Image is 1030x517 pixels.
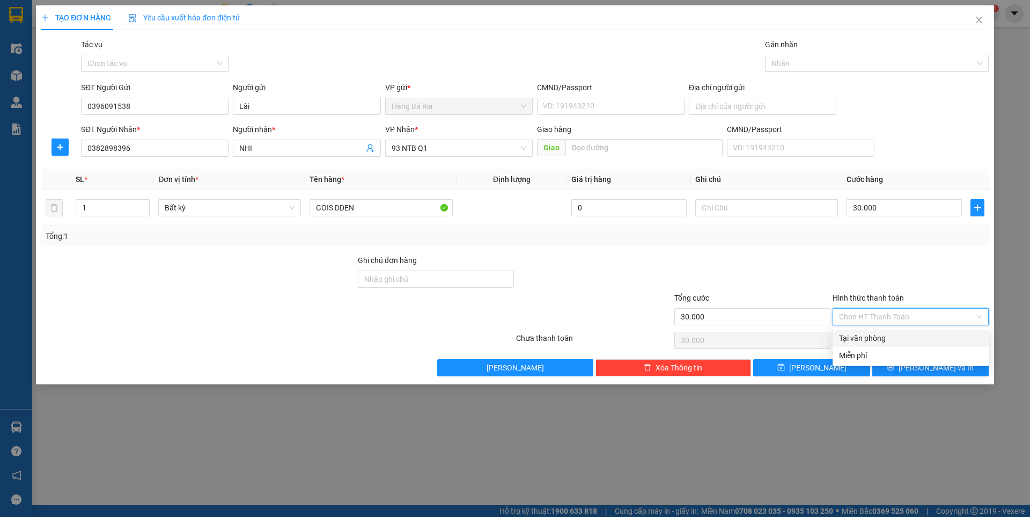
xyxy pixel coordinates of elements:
th: Ghi chú [691,169,842,190]
span: [PERSON_NAME] [487,362,544,374]
span: printer [887,363,894,372]
span: Cước hàng [847,175,883,184]
span: [PERSON_NAME] và In [899,362,974,374]
span: Tổng cước [674,294,709,302]
button: deleteXóa Thông tin [595,359,752,376]
div: Miễn phí [839,349,982,361]
span: SL [76,175,84,184]
img: icon [128,14,137,23]
div: CMND/Passport [727,123,874,135]
input: VD: Bàn, Ghế [310,199,452,216]
input: Ghi chú đơn hàng [358,271,514,288]
span: Giao [537,139,565,156]
span: [PERSON_NAME] [789,362,847,374]
span: plus [52,143,68,151]
span: close [975,16,983,24]
span: VP Nhận [385,125,415,134]
label: Hình thức thanh toán [833,294,904,302]
span: Giao hàng [537,125,571,134]
button: Close [964,5,994,35]
input: 0 [571,199,687,216]
span: Bất kỳ [165,200,295,216]
span: Đơn vị tính [158,175,198,184]
label: Tác vụ [81,40,102,49]
label: Gán nhãn [765,40,798,49]
label: Ghi chú đơn hàng [358,256,417,265]
button: [PERSON_NAME] [437,359,593,376]
span: Giá trị hàng [571,175,611,184]
div: CMND/Passport [537,82,685,93]
div: SĐT Người Gửi [81,82,229,93]
button: plus [51,139,69,156]
span: plus [41,14,49,21]
div: SĐT Người Nhận [81,123,229,135]
div: Địa chỉ người gửi [689,82,836,93]
div: Tổng: 1 [46,230,398,242]
span: TẠO ĐƠN HÀNG [41,13,111,22]
div: VP gửi [385,82,533,93]
input: Ghi Chú [695,199,838,216]
button: delete [46,199,63,216]
div: Chưa thanh toán [515,332,673,351]
button: save[PERSON_NAME] [753,359,870,376]
input: Địa chỉ của người gửi [689,98,836,115]
span: Yêu cầu xuất hóa đơn điện tử [128,13,240,22]
div: Người nhận [233,123,380,135]
div: Người gửi [233,82,380,93]
button: plus [970,199,984,216]
span: user-add [366,144,374,152]
button: printer[PERSON_NAME] và In [872,359,989,376]
span: Hàng Bà Rịa [392,98,526,114]
span: Định lượng [493,175,531,184]
span: delete [644,363,651,372]
span: 93 NTB Q1 [392,140,526,156]
span: plus [971,203,984,212]
div: Tại văn phòng [839,332,982,344]
span: Tên hàng [310,175,344,184]
span: Xóa Thông tin [656,362,702,374]
span: save [777,363,785,372]
input: Dọc đường [565,139,723,156]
